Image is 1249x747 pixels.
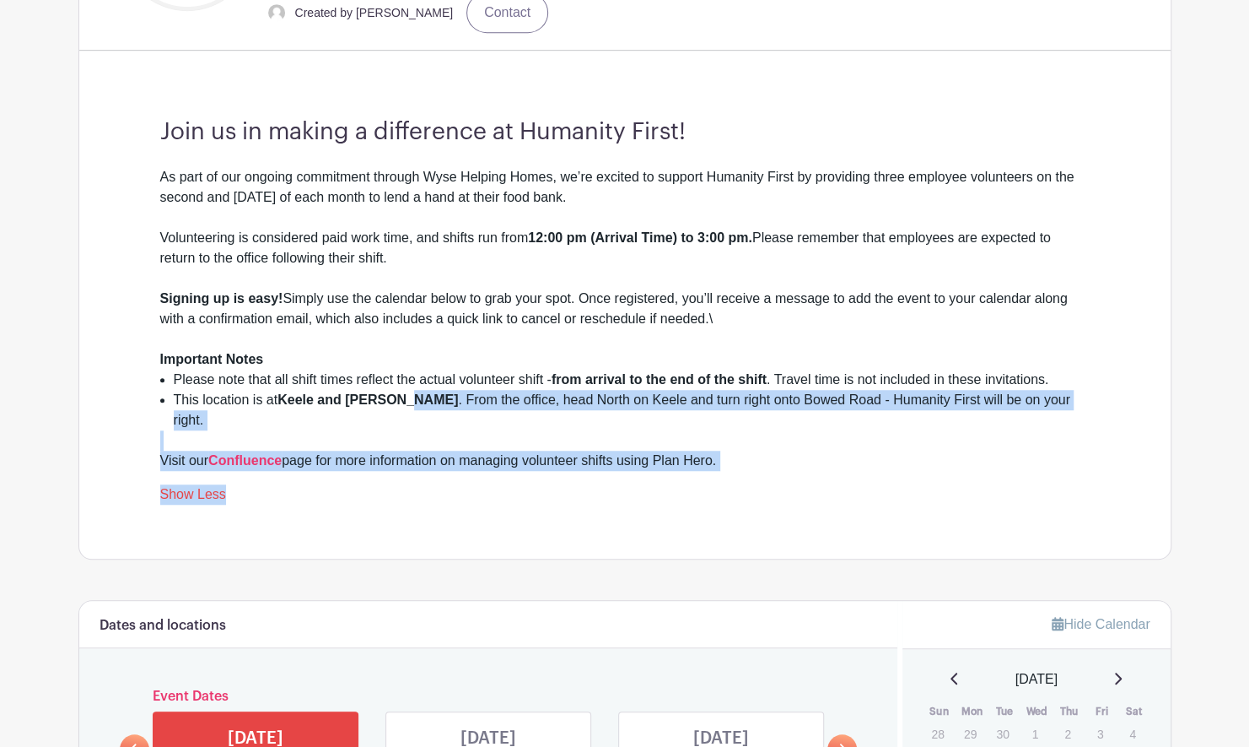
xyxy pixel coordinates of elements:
[1053,721,1081,747] p: 2
[956,703,988,720] th: Mon
[1021,721,1049,747] p: 1
[160,289,1090,370] div: Simply use the calendar below to grab your spot. Once registered, you’ll receive a message to add...
[956,721,984,747] p: 29
[160,487,226,508] a: Show Less
[160,118,1090,147] h3: Join us in making a difference at Humanity First!
[160,167,1090,228] div: As part of our ongoing commitment through Wyse Helping Homes, we’re excited to support Humanity F...
[174,390,1090,430] li: This location is at . From the office, head North on Keele and turn right onto Bowed Road - Human...
[174,370,1090,390] li: Please note that all shift times reflect the actual volunteer shift - . Travel time is not includ...
[988,703,1020,720] th: Tue
[923,721,951,747] p: 28
[1117,703,1150,720] th: Sat
[1020,703,1053,720] th: Wed
[100,618,226,634] h6: Dates and locations
[1052,617,1149,631] a: Hide Calendar
[1118,721,1146,747] p: 4
[160,352,264,366] strong: Important Notes
[208,453,282,468] a: Confluence
[149,689,828,705] h6: Event Dates
[295,6,454,19] small: Created by [PERSON_NAME]
[1085,703,1118,720] th: Fri
[160,451,1090,471] div: Visit our page for more information on managing volunteer shifts using Plan Hero.
[988,721,1016,747] p: 30
[923,703,956,720] th: Sun
[277,392,458,407] strong: Keele and [PERSON_NAME]
[160,291,283,306] strong: Signing up is easy!
[528,230,752,245] strong: 12:00 pm (Arrival Time) to 3:00 pm.
[1052,703,1085,720] th: Thu
[1015,669,1058,690] span: [DATE]
[268,4,285,21] img: default-ce2991bfa6775e67f084385cd625a349d9dcbb7a52a09fb2fda1e96e2d18dcdb.png
[1086,721,1114,747] p: 3
[160,228,1090,289] div: Volunteering is considered paid work time, and shifts run from Please remember that employees are...
[552,372,767,387] strong: from arrival to the end of the shift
